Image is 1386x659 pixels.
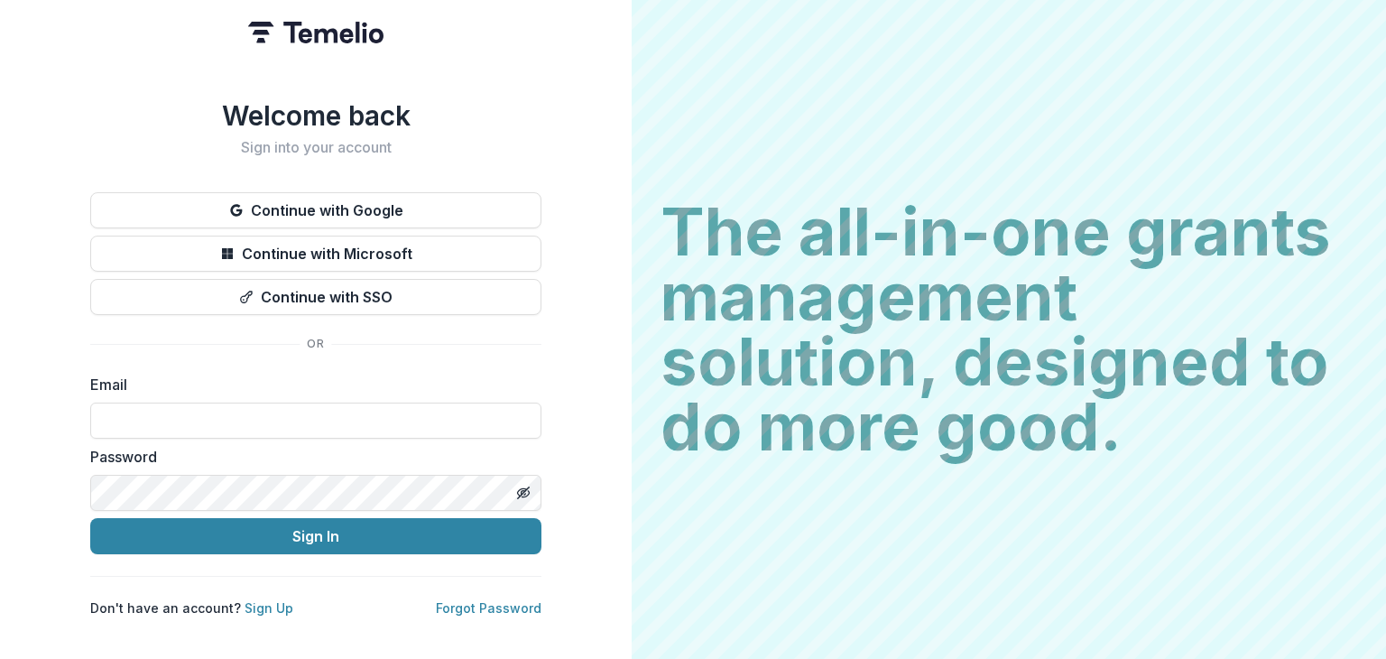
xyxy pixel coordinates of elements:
img: Temelio [248,22,383,43]
button: Toggle password visibility [509,478,538,507]
h1: Welcome back [90,99,541,132]
label: Email [90,374,531,395]
a: Forgot Password [436,600,541,616]
p: Don't have an account? [90,599,293,617]
button: Continue with SSO [90,279,541,315]
button: Continue with Microsoft [90,236,541,272]
button: Continue with Google [90,192,541,228]
a: Sign Up [245,600,293,616]
label: Password [90,446,531,468]
h2: Sign into your account [90,139,541,156]
button: Sign In [90,518,541,554]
